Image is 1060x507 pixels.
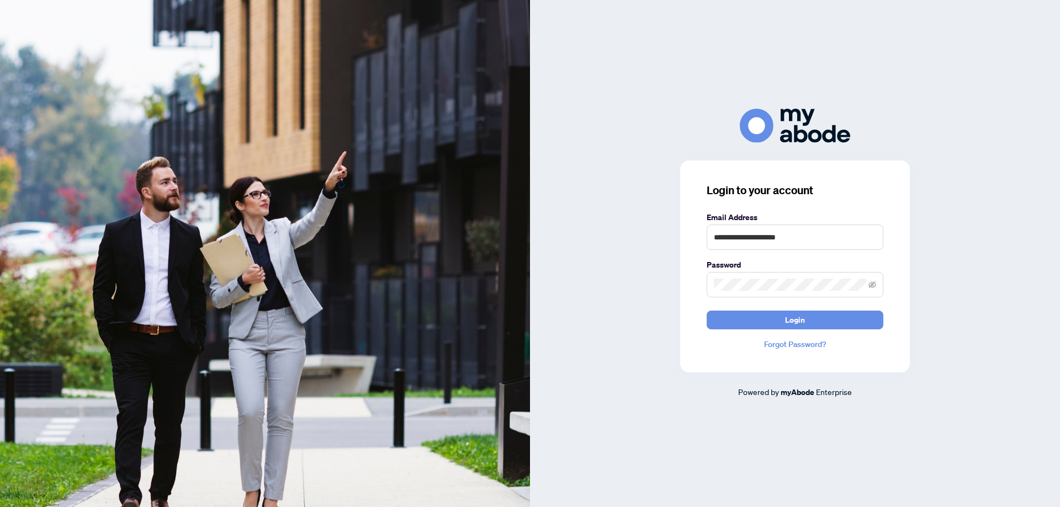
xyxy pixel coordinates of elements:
[816,387,852,397] span: Enterprise
[707,211,883,223] label: Email Address
[740,109,850,142] img: ma-logo
[707,338,883,350] a: Forgot Password?
[738,387,779,397] span: Powered by
[785,311,805,329] span: Login
[707,259,883,271] label: Password
[707,183,883,198] h3: Login to your account
[781,386,814,398] a: myAbode
[868,281,876,289] span: eye-invisible
[707,311,883,329] button: Login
